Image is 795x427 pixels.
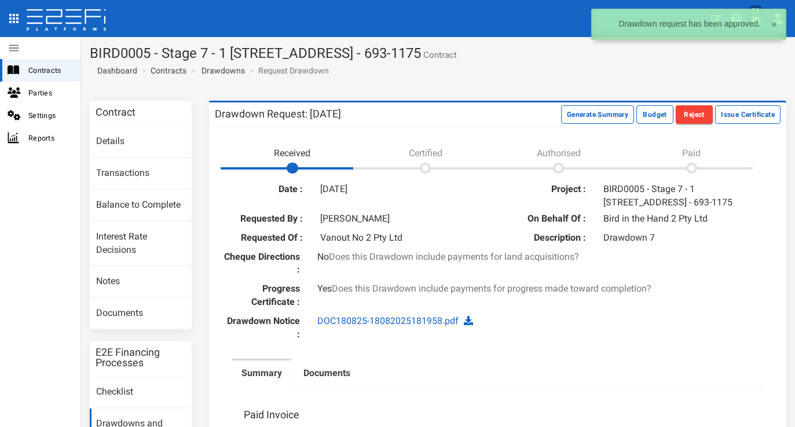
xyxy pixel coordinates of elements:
label: Date : [224,183,312,196]
div: [DATE] [312,183,489,196]
label: Requested By : [224,212,312,226]
span: Settings [28,109,71,122]
small: Contract [421,51,457,60]
a: Details [90,126,192,157]
div: Drawdown 7 [595,231,772,245]
a: Drawdowns [202,65,245,76]
a: Dashboard [93,65,137,76]
h3: Contract [96,107,135,117]
label: Project : [506,183,595,196]
a: Checklist [90,377,192,408]
button: Budget [636,105,673,124]
h1: BIRD0005 - Stage 7 - 1 [STREET_ADDRESS] - 693-1175 [90,46,786,61]
button: Reject [676,105,713,124]
label: Drawdown Notice : [215,315,309,341]
li: Request Drawdown [247,65,329,76]
div: Bird in the Hand 2 Pty Ltd [595,212,772,226]
a: DOC180825-18082025181958.pdf [317,315,459,326]
span: Contracts [28,64,71,77]
h3: E2E Financing Processes [96,347,186,368]
a: Budget [636,108,676,119]
button: Issue Certificate [715,105,781,124]
a: Summary [232,360,291,389]
a: Contracts [151,65,186,76]
div: No [309,251,686,264]
label: Summary [241,367,282,380]
label: Description : [506,231,595,245]
label: On Behalf Of : [506,212,595,226]
h3: Drawdown Request: [DATE] [215,109,341,119]
a: Notes [90,266,192,297]
span: Parties [28,86,71,100]
label: Documents [303,367,350,380]
a: Interest Rate Decisions [90,222,192,266]
span: Certified [409,148,442,159]
div: Vanout No 2 Pty Ltd [312,231,489,245]
a: Documents [294,360,360,389]
a: Balance to Complete [90,190,192,221]
h3: Paid Invoice [244,410,299,420]
p: Drawdown request has been approved. [619,19,760,28]
div: BIRD0005 - Stage 7 - 1 [STREET_ADDRESS] - 693-1175 [595,183,772,209]
div: Yes [309,282,686,296]
label: Progress Certificate : [215,282,309,309]
span: Authorised [537,148,581,159]
label: Cheque Directions : [215,251,309,277]
a: Documents [90,298,192,329]
span: Paid [682,148,701,159]
span: Does this Drawdown include payments for land acquisitions? [329,251,579,262]
label: Requested Of : [224,231,312,245]
span: Received [274,148,310,159]
div: [PERSON_NAME] [312,212,489,226]
button: Generate Summary [561,105,634,124]
span: Does this Drawdown include payments for progress made toward completion? [332,283,651,294]
a: Transactions [90,158,192,189]
a: Issue Certificate [715,108,781,119]
span: Dashboard [93,66,137,75]
span: Reports [28,131,71,145]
